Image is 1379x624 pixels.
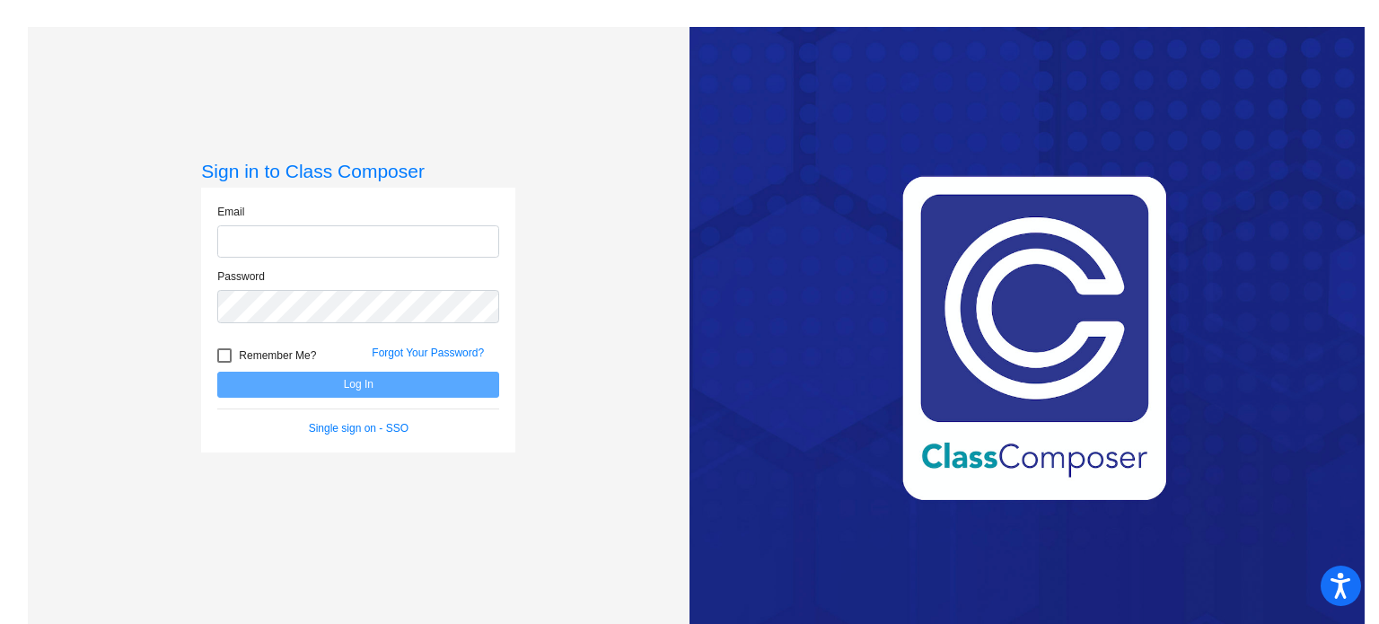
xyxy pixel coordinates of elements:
[217,372,499,398] button: Log In
[372,347,484,359] a: Forgot Your Password?
[309,422,408,435] a: Single sign on - SSO
[239,345,316,366] span: Remember Me?
[201,160,515,182] h3: Sign in to Class Composer
[217,204,244,220] label: Email
[217,268,265,285] label: Password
